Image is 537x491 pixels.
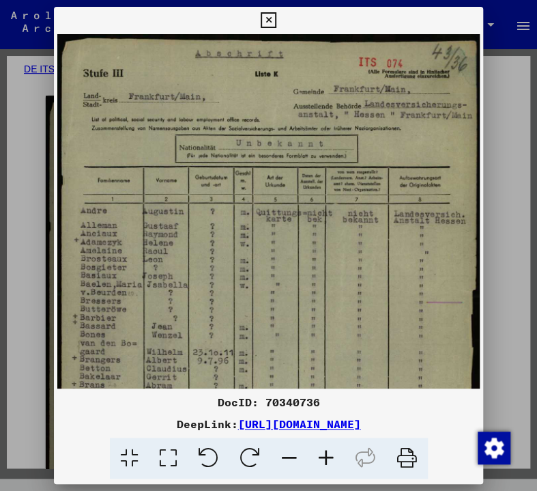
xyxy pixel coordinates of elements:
a: [URL][DOMAIN_NAME] [238,417,361,431]
div: Change consent [477,431,510,464]
img: Change consent [478,432,510,464]
div: DocID: 70340736 [54,394,484,410]
div: DeepLink: [54,416,484,432]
